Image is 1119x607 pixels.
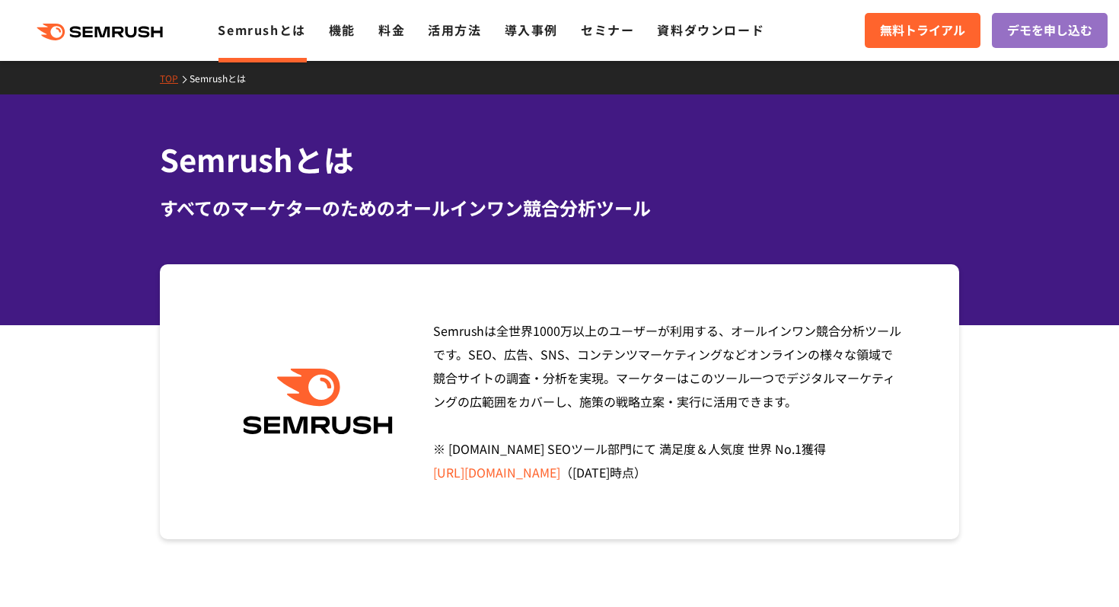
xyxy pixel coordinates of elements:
div: すべてのマーケターのためのオールインワン競合分析ツール [160,194,959,222]
span: 無料トライアル [880,21,965,40]
a: Semrushとは [190,72,257,85]
a: 導入事例 [505,21,558,39]
span: Semrushは全世界1000万以上のユーザーが利用する、オールインワン競合分析ツールです。SEO、広告、SNS、コンテンツマーケティングなどオンラインの様々な領域で競合サイトの調査・分析を実現... [433,321,901,481]
a: 無料トライアル [865,13,980,48]
a: TOP [160,72,190,85]
img: Semrush [235,369,400,435]
h1: Semrushとは [160,137,959,182]
a: 機能 [329,21,355,39]
span: デモを申し込む [1007,21,1092,40]
a: 資料ダウンロード [657,21,764,39]
a: 活用方法 [428,21,481,39]
a: Semrushとは [218,21,305,39]
a: [URL][DOMAIN_NAME] [433,463,560,481]
a: セミナー [581,21,634,39]
a: 料金 [378,21,405,39]
a: デモを申し込む [992,13,1108,48]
